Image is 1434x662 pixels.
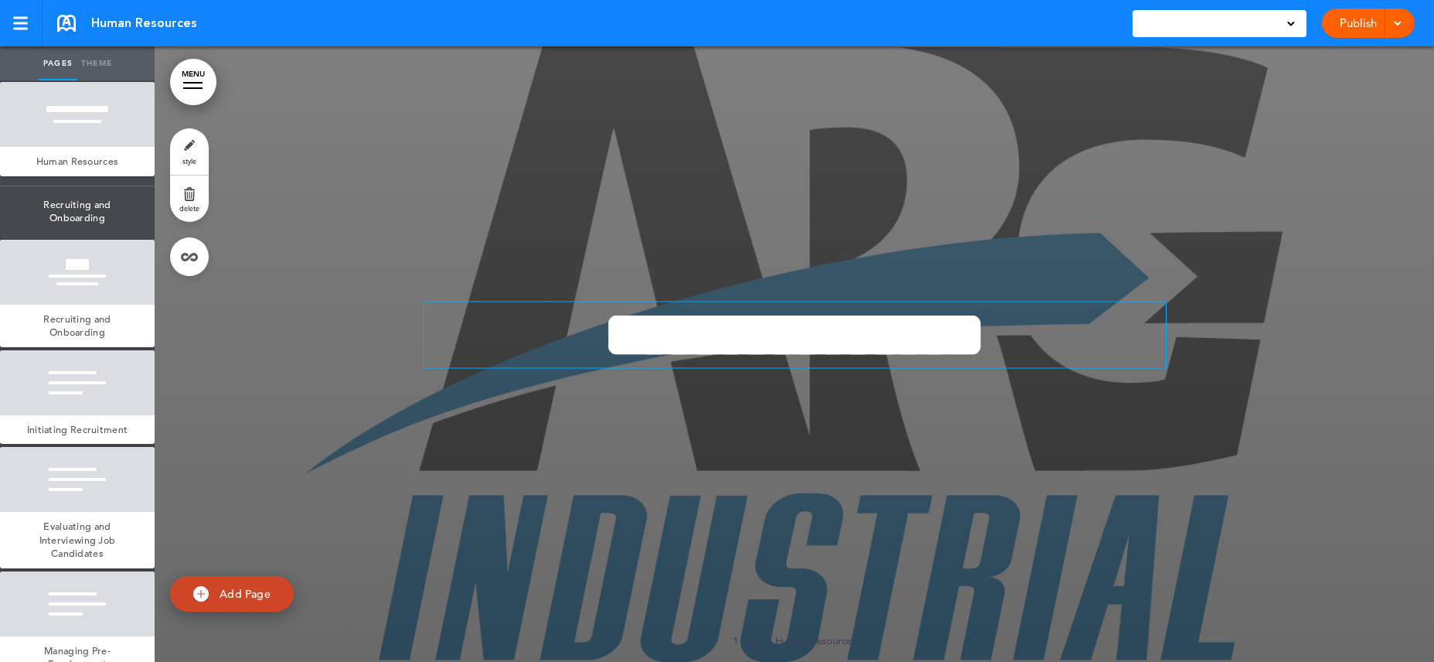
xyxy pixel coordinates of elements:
[775,634,857,647] span: Human Resources
[170,176,209,222] a: delete
[182,156,196,165] span: style
[733,634,759,647] span: 1 / 25
[220,586,271,600] span: Add Page
[170,128,209,175] a: style
[39,520,116,560] span: Evaluating and Interviewing Job Candidates
[1334,9,1382,38] a: Publish
[170,59,216,105] a: MENU
[36,155,119,168] span: Human Resources
[170,576,294,613] a: Add Page
[91,15,197,32] span: Human Resources
[43,312,111,340] span: Recruiting and Onboarding
[193,586,209,602] img: add.svg
[27,423,128,436] span: Initiating Recruitment
[39,46,77,80] a: Pages
[179,203,199,213] span: delete
[77,46,116,80] a: Theme
[762,634,772,647] span: —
